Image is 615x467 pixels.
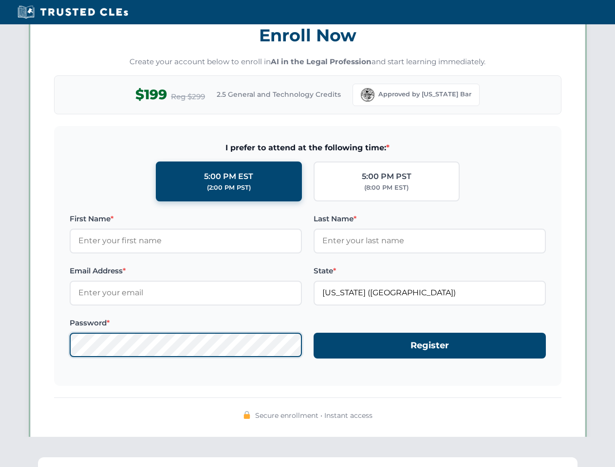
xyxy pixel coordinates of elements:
[362,170,411,183] div: 5:00 PM PST
[204,170,253,183] div: 5:00 PM EST
[217,89,341,100] span: 2.5 General and Technology Credits
[314,229,546,253] input: Enter your last name
[361,88,374,102] img: Florida Bar
[314,213,546,225] label: Last Name
[70,317,302,329] label: Password
[364,183,409,193] div: (8:00 PM EST)
[54,56,561,68] p: Create your account below to enroll in and start learning immediately.
[171,91,205,103] span: Reg $299
[378,90,471,99] span: Approved by [US_STATE] Bar
[135,84,167,106] span: $199
[70,229,302,253] input: Enter your first name
[243,411,251,419] img: 🔒
[70,281,302,305] input: Enter your email
[314,265,546,277] label: State
[255,410,373,421] span: Secure enrollment • Instant access
[70,265,302,277] label: Email Address
[314,333,546,359] button: Register
[314,281,546,305] input: Florida (FL)
[15,5,131,19] img: Trusted CLEs
[54,20,561,51] h3: Enroll Now
[207,183,251,193] div: (2:00 PM PST)
[70,213,302,225] label: First Name
[271,57,372,66] strong: AI in the Legal Profession
[70,142,546,154] span: I prefer to attend at the following time:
